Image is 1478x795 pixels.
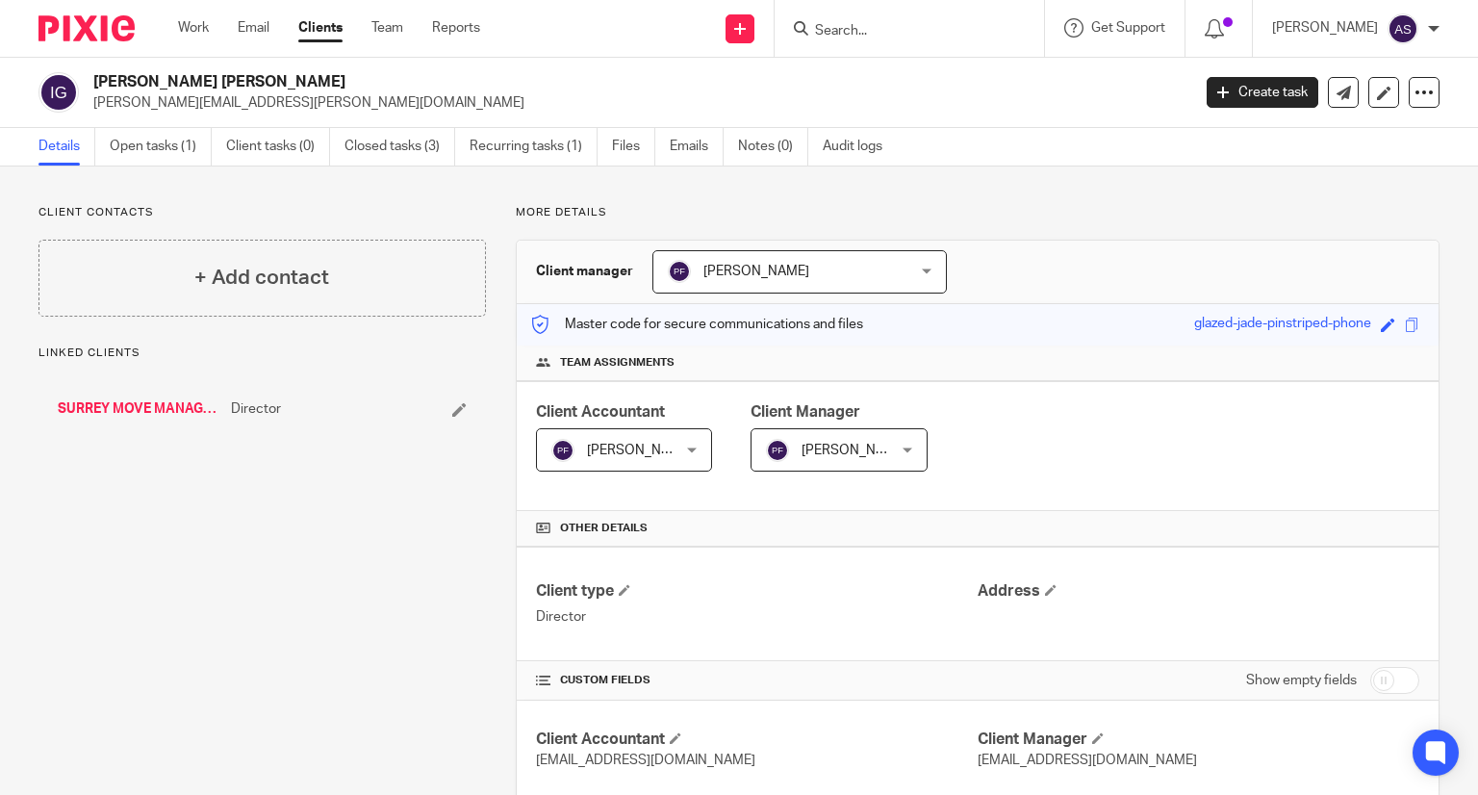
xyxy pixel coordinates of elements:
[231,399,281,419] span: Director
[58,399,221,419] a: SURREY MOVE MANAGEMENT LTD
[1194,314,1371,336] div: glazed-jade-pinstriped-phone
[344,128,455,166] a: Closed tasks (3)
[93,93,1178,113] p: [PERSON_NAME][EMAIL_ADDRESS][PERSON_NAME][DOMAIN_NAME]
[738,128,808,166] a: Notes (0)
[560,521,648,536] span: Other details
[823,128,897,166] a: Audit logs
[194,263,329,293] h4: + Add contact
[536,730,978,750] h4: Client Accountant
[238,18,269,38] a: Email
[536,262,633,281] h3: Client manager
[226,128,330,166] a: Client tasks (0)
[670,128,724,166] a: Emails
[536,581,978,602] h4: Client type
[470,128,598,166] a: Recurring tasks (1)
[587,444,693,457] span: [PERSON_NAME]
[38,128,95,166] a: Details
[178,18,209,38] a: Work
[536,673,978,688] h4: CUSTOM FIELDS
[536,404,665,420] span: Client Accountant
[813,23,986,40] input: Search
[560,355,675,371] span: Team assignments
[1091,21,1165,35] span: Get Support
[298,18,343,38] a: Clients
[751,404,860,420] span: Client Manager
[1207,77,1318,108] a: Create task
[551,439,574,462] img: svg%3E
[536,754,755,767] span: [EMAIL_ADDRESS][DOMAIN_NAME]
[38,72,79,113] img: svg%3E
[371,18,403,38] a: Team
[802,444,907,457] span: [PERSON_NAME]
[978,730,1419,750] h4: Client Manager
[38,15,135,41] img: Pixie
[38,205,486,220] p: Client contacts
[1272,18,1378,38] p: [PERSON_NAME]
[110,128,212,166] a: Open tasks (1)
[703,265,809,278] span: [PERSON_NAME]
[668,260,691,283] img: svg%3E
[432,18,480,38] a: Reports
[978,581,1419,602] h4: Address
[536,607,978,627] p: Director
[38,346,486,361] p: Linked clients
[978,754,1197,767] span: [EMAIL_ADDRESS][DOMAIN_NAME]
[1246,671,1357,690] label: Show empty fields
[612,128,655,166] a: Files
[766,439,789,462] img: svg%3E
[1388,13,1418,44] img: svg%3E
[93,72,961,92] h2: [PERSON_NAME] [PERSON_NAME]
[516,205,1440,220] p: More details
[531,315,863,334] p: Master code for secure communications and files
